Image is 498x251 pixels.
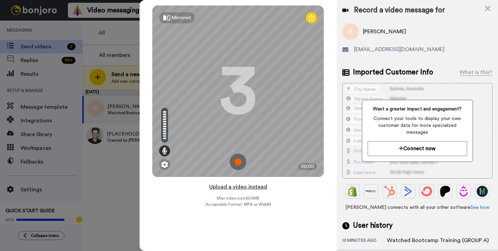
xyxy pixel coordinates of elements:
img: Drip [458,186,469,197]
button: Upload a video instead [207,182,269,191]
img: ConvertKit [421,186,432,197]
img: Ontraport [366,186,377,197]
a: See how [471,205,489,210]
button: Connect now [368,141,467,156]
div: What is this? [460,68,493,76]
div: Watched Bootcamp Training (GROUP A) [387,236,489,244]
span: Acceptable format: MP4 or WebM [205,202,271,207]
div: 00:00 [298,163,317,170]
div: 3 [219,65,257,117]
img: Shopify [347,186,358,197]
span: Connect your tools to display your own customer data for more specialized messages [368,115,467,136]
span: User history [353,220,393,231]
img: ic_record_start.svg [230,154,246,170]
img: ActiveCampaign [403,186,414,197]
div: 13 minutes ago [342,238,387,244]
img: Hubspot [384,186,395,197]
img: GoHighLevel [477,186,488,197]
span: Want a greater impact and engagement? [368,106,467,112]
span: Max video size: 500 MB [217,195,259,201]
span: [PERSON_NAME] connects with all your other software [342,204,493,211]
span: [EMAIL_ADDRESS][DOMAIN_NAME] [354,45,444,53]
img: ic_gear.svg [161,161,168,168]
img: Patreon [440,186,451,197]
span: Imported Customer Info [353,67,433,77]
